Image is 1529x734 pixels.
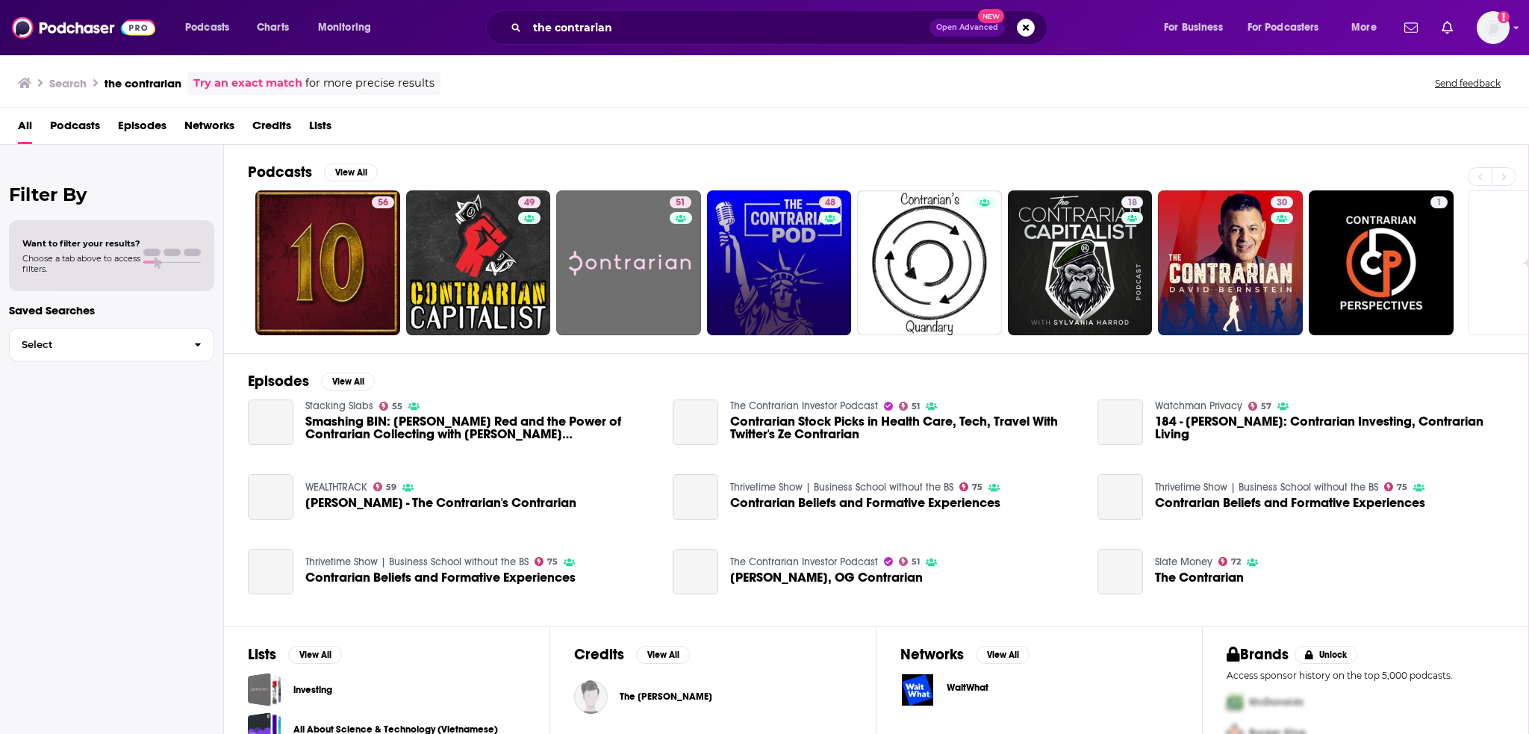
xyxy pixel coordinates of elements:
span: 49 [524,196,535,211]
span: for more precise results [305,75,435,92]
a: 30 [1158,190,1303,335]
a: The Contrarian Investor Podcast [730,556,878,568]
input: Search podcasts, credits, & more... [527,16,929,40]
a: investing [248,673,281,706]
div: Search podcasts, credits, & more... [500,10,1062,45]
svg: Add a profile image [1498,11,1510,23]
span: 72 [1231,559,1241,565]
h2: Episodes [248,372,309,391]
span: 55 [392,403,402,410]
a: Contrarian Beliefs and Formative Experiences [305,571,576,584]
a: 55 [379,402,403,411]
a: Podcasts [50,113,100,144]
span: More [1351,17,1377,38]
a: 184 - Tom Bodrovics: Contrarian Investing, Contrarian Living [1155,415,1504,441]
a: 56 [372,196,394,208]
button: View All [324,164,378,181]
a: Contrarian Stock Picks in Health Care, Tech, Travel With Twitter's Ze Contrarian [673,399,718,445]
a: 57 [1248,402,1272,411]
span: Contrarian Beliefs and Formative Experiences [1155,497,1425,509]
a: Watchman Privacy [1155,399,1242,412]
a: 59 [373,482,397,491]
a: 75 [1384,482,1408,491]
a: Contrarian Beliefs and Formative Experiences [730,497,1000,509]
span: Contrarian Stock Picks in Health Care, Tech, Travel With Twitter's Ze Contrarian [730,415,1080,441]
a: Contrarian Beliefs and Formative Experiences [673,474,718,520]
a: Charts [247,16,298,40]
span: 59 [386,484,396,491]
a: 75 [959,482,983,491]
button: Select [9,328,214,361]
span: 18 [1127,196,1137,211]
button: View All [976,646,1030,664]
span: 1 [1436,196,1442,211]
a: Thrivetime Show | Business School without the BS [305,556,529,568]
span: 57 [1261,403,1271,410]
a: 30 [1271,196,1293,208]
a: 51 [670,196,691,208]
a: All [18,113,32,144]
a: Steven Leuthold - The Contrarian's Contrarian [248,474,293,520]
a: Podchaser - Follow, Share and Rate Podcasts [12,13,155,42]
a: The Contrarian Investor Podcast [730,399,878,412]
a: The Andres Segovia [574,680,608,714]
span: Lists [309,113,331,144]
img: WaitWhat logo [900,673,935,707]
a: Hugh Hendry, OG Contrarian [673,549,718,594]
a: 1 [1430,196,1448,208]
a: Smashing BIN: Mike Trout Red and the Power of Contrarian Collecting with Jason (@contrarian_cards) [248,399,293,445]
button: View All [288,646,342,664]
a: Show notifications dropdown [1398,15,1424,40]
h2: Networks [900,645,964,664]
a: ListsView All [248,645,342,664]
a: Stacking Slabs [305,399,373,412]
a: 1 [1309,190,1454,335]
span: For Podcasters [1248,17,1319,38]
a: EpisodesView All [248,372,375,391]
a: CreditsView All [574,645,690,664]
a: Show notifications dropdown [1436,15,1459,40]
h2: Podcasts [248,163,312,181]
a: 75 [535,557,558,566]
span: Monitoring [318,17,371,38]
img: First Pro Logo [1221,687,1249,718]
h3: the contrarian [105,76,181,90]
h3: Search [49,76,87,90]
button: The Andres SegoviaThe Andres Segovia [574,673,852,721]
span: 75 [1397,484,1407,491]
span: Select [10,340,182,349]
a: 18 [1008,190,1153,335]
span: The [PERSON_NAME] [620,691,712,703]
h2: Brands [1227,645,1289,664]
a: Episodes [118,113,166,144]
h2: Lists [248,645,276,664]
a: 72 [1218,557,1242,566]
a: The Contrarian [1155,571,1244,584]
span: 75 [972,484,983,491]
span: For Business [1164,17,1223,38]
span: New [978,9,1005,23]
a: Thrivetime Show | Business School without the BS [730,481,953,494]
span: Credits [252,113,291,144]
span: [PERSON_NAME], OG Contrarian [730,571,923,584]
a: 51 [899,557,921,566]
span: Open Advanced [936,24,998,31]
button: View All [321,373,375,391]
a: WaitWhat logoWaitWhat [900,673,1178,707]
a: Try an exact match [193,75,302,92]
button: Open AdvancedNew [929,19,1005,37]
a: The Andres Segovia [620,691,712,703]
a: Smashing BIN: Mike Trout Red and the Power of Contrarian Collecting with Jason (@contrarian_cards) [305,415,655,441]
a: Networks [184,113,234,144]
a: Steven Leuthold - The Contrarian's Contrarian [305,497,576,509]
a: 48 [707,190,852,335]
span: 48 [825,196,835,211]
span: 75 [547,559,558,565]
